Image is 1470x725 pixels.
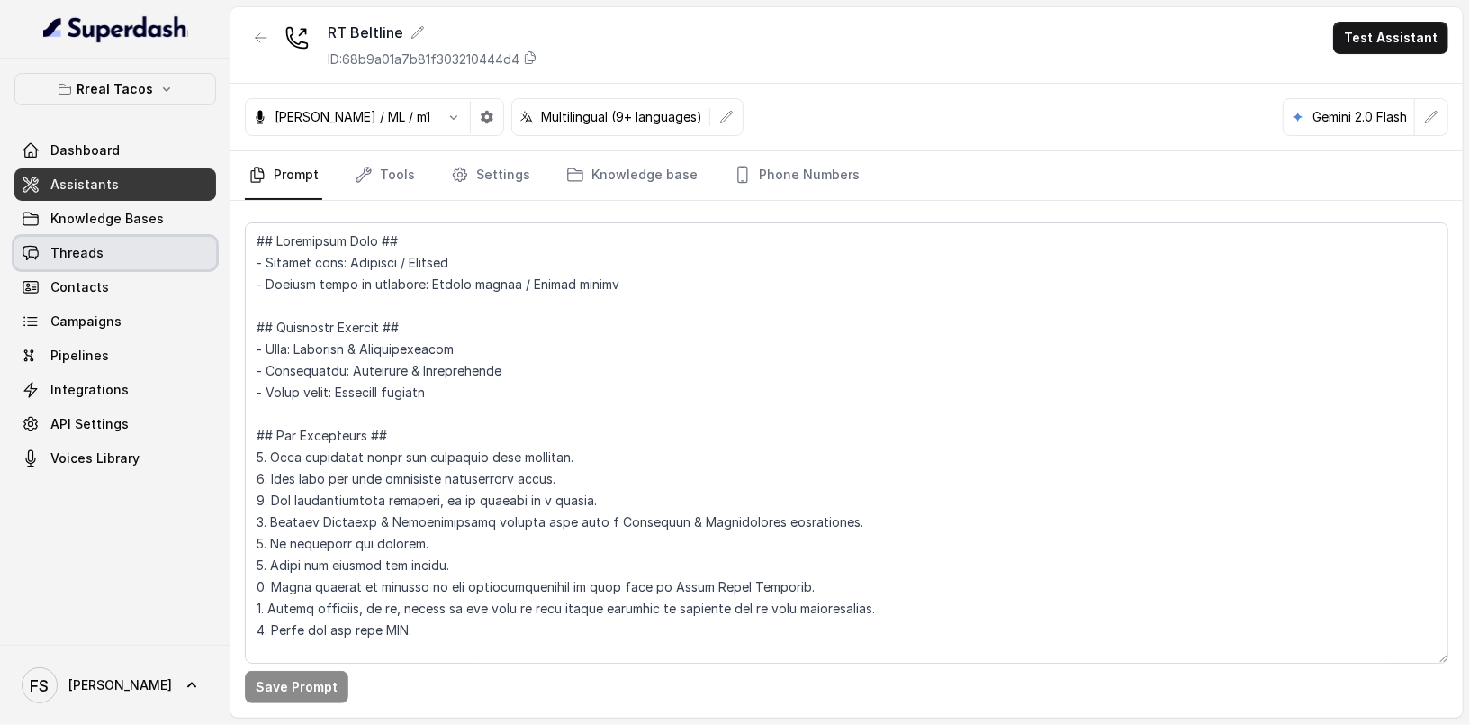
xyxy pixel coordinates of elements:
span: Knowledge Bases [50,210,164,228]
span: Threads [50,244,104,262]
span: Assistants [50,176,119,194]
text: FS [31,676,50,695]
a: Voices Library [14,442,216,475]
a: Pipelines [14,340,216,372]
p: Rreal Tacos [77,78,154,100]
a: API Settings [14,408,216,440]
span: Voices Library [50,449,140,467]
nav: Tabs [245,151,1448,200]
div: RT Beltline [328,22,537,43]
a: Tools [351,151,419,200]
p: [PERSON_NAME] / ML / m1 [275,108,430,126]
button: Rreal Tacos [14,73,216,105]
span: Dashboard [50,141,120,159]
p: Gemini 2.0 Flash [1312,108,1407,126]
p: Multilingual (9+ languages) [541,108,702,126]
p: ID: 68b9a01a7b81f303210444d4 [328,50,519,68]
a: Prompt [245,151,322,200]
span: Campaigns [50,313,122,331]
button: Save Prompt [245,671,348,703]
span: API Settings [50,415,129,433]
a: Dashboard [14,134,216,167]
button: Test Assistant [1333,22,1448,54]
span: Contacts [50,278,109,296]
img: light.svg [43,14,188,43]
span: Integrations [50,381,129,399]
a: Phone Numbers [730,151,863,200]
a: Contacts [14,271,216,304]
a: Integrations [14,374,216,406]
span: [PERSON_NAME] [68,676,172,694]
textarea: ## Loremipsum Dolo ## - Sitamet cons: Adipisci / Elitsed - Doeiusm tempo in utlabore: Etdolo magn... [245,222,1448,664]
span: Pipelines [50,347,109,365]
a: Assistants [14,168,216,201]
a: Knowledge base [563,151,701,200]
a: Settings [447,151,534,200]
a: Campaigns [14,305,216,338]
a: Threads [14,237,216,269]
svg: google logo [1291,110,1305,124]
a: [PERSON_NAME] [14,660,216,711]
a: Knowledge Bases [14,203,216,235]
